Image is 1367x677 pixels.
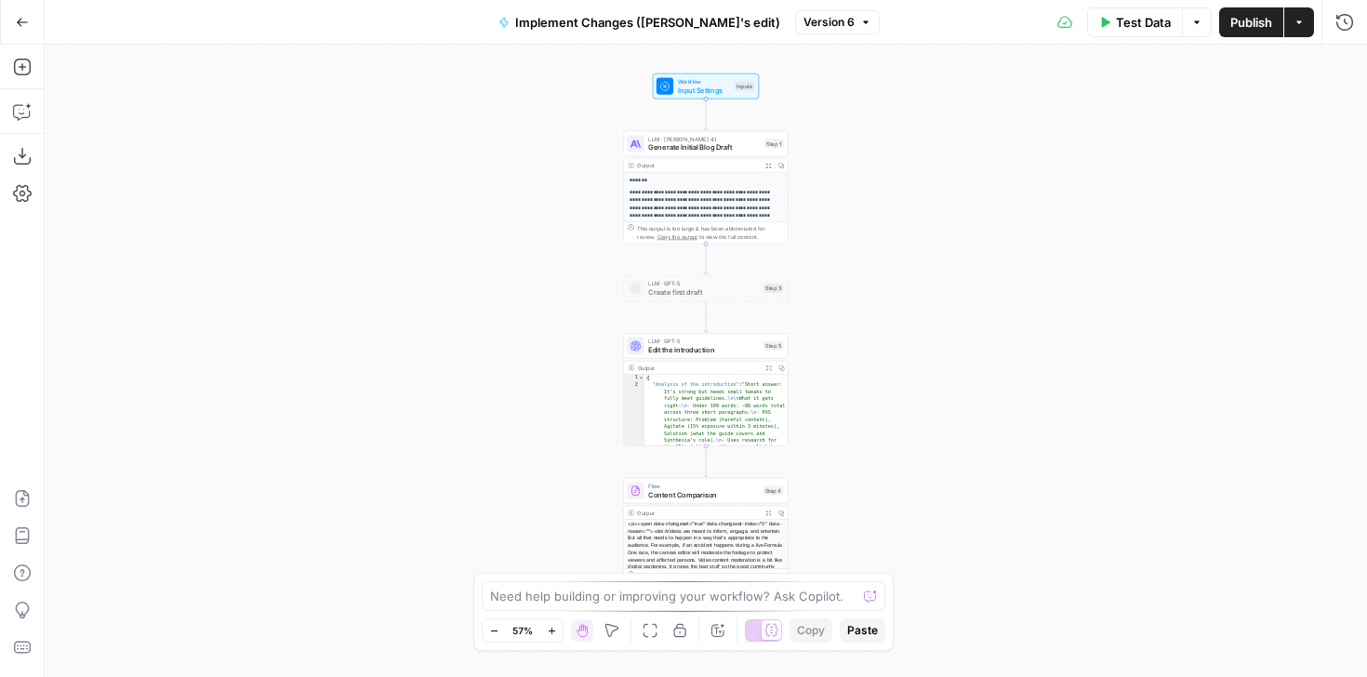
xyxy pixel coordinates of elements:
[623,275,788,300] div: LLM · GPT-5Create first draftStep 3
[623,73,788,99] div: WorkflowInput SettingsInputs
[704,301,707,332] g: Edge from step_3 to step_5
[630,485,641,496] img: vrinnnclop0vshvmafd7ip1g7ohf
[638,509,760,517] div: Output
[678,85,731,95] span: Input Settings
[704,446,707,477] g: Edge from step_5 to step_4
[648,482,758,490] span: Flow
[638,571,784,588] div: This output is too large & has been abbreviated for review. to view the full content.
[648,337,759,345] span: LLM · GPT-5
[1116,13,1171,32] span: Test Data
[624,375,644,381] div: 1
[638,224,784,241] div: This output is too large & has been abbreviated for review. to view the full content.
[763,284,784,293] div: Step 3
[847,622,878,639] span: Paste
[840,618,885,643] button: Paste
[704,244,707,274] g: Edge from step_1 to step_3
[623,333,788,445] div: LLM · GPT-5Edit the introductionStep 5Output{ "Analysis of the introduction":"Short answer: It’s ...
[790,618,832,643] button: Copy
[624,381,644,548] div: 2
[512,623,533,638] span: 57%
[763,341,784,351] div: Step 5
[764,139,784,148] div: Step 1
[657,233,698,240] span: Copy the output
[487,7,791,37] button: Implement Changes ([PERSON_NAME]'s edit)
[678,77,731,86] span: Workflow
[638,161,760,169] div: Output
[623,478,788,591] div: FlowContent ComparisonStep 4Output<p><span data-changeset="true" data-changeset-index="0" data-re...
[1230,13,1272,32] span: Publish
[1219,7,1283,37] button: Publish
[803,14,855,31] span: Version 6
[648,142,760,153] span: Generate Initial Blog Draft
[648,489,758,499] span: Content Comparison
[797,622,825,639] span: Copy
[648,279,759,287] span: LLM · GPT-5
[638,364,760,372] div: Output
[704,99,707,129] g: Edge from start to step_1
[515,13,780,32] span: Implement Changes ([PERSON_NAME]'s edit)
[648,286,759,297] span: Create first draft
[763,486,783,496] div: Step 4
[648,135,760,143] span: LLM · [PERSON_NAME] 4.1
[795,10,880,34] button: Version 6
[638,375,644,381] span: Toggle code folding, rows 1 through 4
[735,81,754,90] div: Inputs
[648,344,759,354] span: Edit the introduction
[1087,7,1182,37] button: Test Data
